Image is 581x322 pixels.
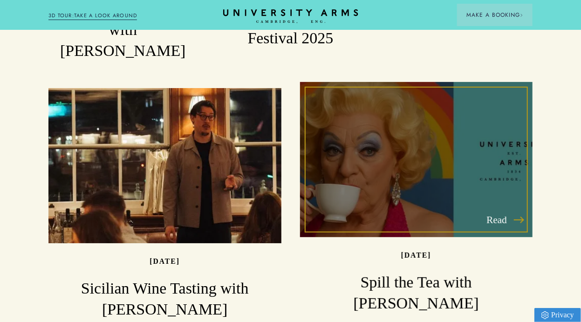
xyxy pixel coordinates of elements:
[150,257,180,265] p: [DATE]
[541,311,549,319] img: Privacy
[300,82,533,314] a: Read image-1159bcc04dba53d21f00dcc065b542fa6c0cd5e0-6123x3061-jpg [DATE] Spill the Tea with [PERS...
[223,9,358,24] a: Home
[520,14,523,17] img: Arrow icon
[300,272,533,314] h3: Spill the Tea with [PERSON_NAME]
[48,12,137,20] a: 3D TOUR:TAKE A LOOK AROUND
[534,308,581,322] a: Privacy
[48,88,281,320] a: image-355bcd608be52875649006e991f2f084e25f54a8-2832x1361-jpg [DATE] Sicilian Wine Tasting with [P...
[48,278,281,320] h3: Sicilian Wine Tasting with [PERSON_NAME]
[401,251,431,259] p: [DATE]
[466,11,523,19] span: Make a Booking
[457,4,533,26] button: Make a BookingArrow icon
